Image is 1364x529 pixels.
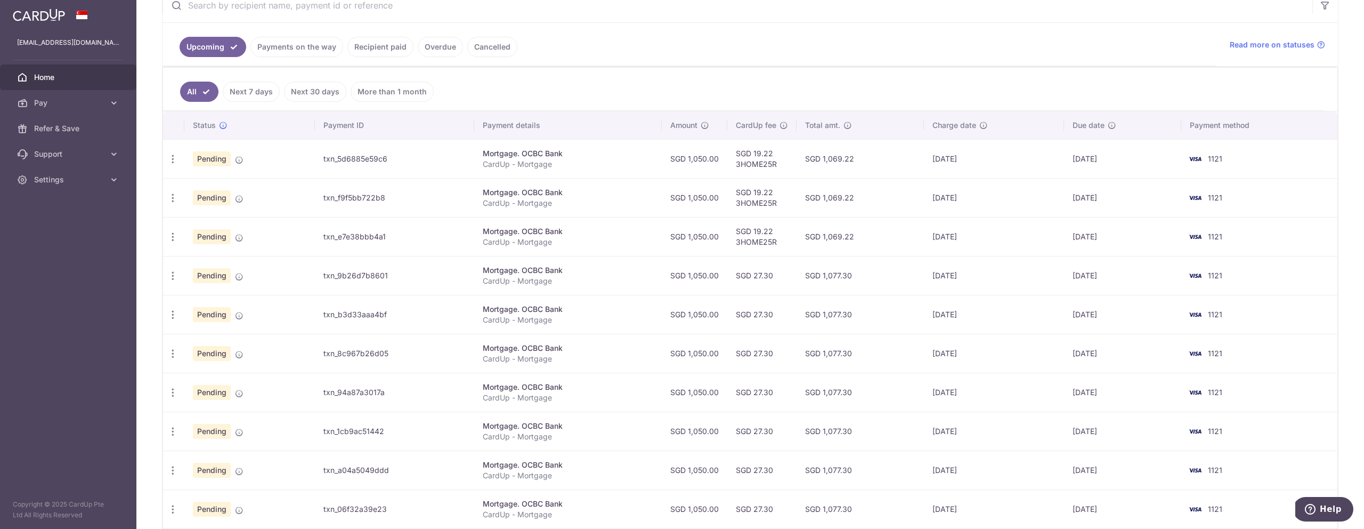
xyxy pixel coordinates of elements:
[662,334,727,373] td: SGD 1,050.00
[1064,139,1181,178] td: [DATE]
[1208,271,1222,280] span: 1121
[180,37,246,57] a: Upcoming
[1208,388,1222,397] span: 1121
[483,315,653,325] p: CardUp - Mortgage
[193,346,231,361] span: Pending
[1064,490,1181,528] td: [DATE]
[924,334,1064,373] td: [DATE]
[1184,153,1206,165] img: Bank Card
[924,178,1064,217] td: [DATE]
[17,37,119,48] p: [EMAIL_ADDRESS][DOMAIN_NAME]
[483,499,653,509] div: Mortgage. OCBC Bank
[662,178,727,217] td: SGD 1,050.00
[736,120,776,131] span: CardUp fee
[347,37,413,57] a: Recipient paid
[483,431,653,442] p: CardUp - Mortgage
[1208,504,1222,514] span: 1121
[34,98,104,108] span: Pay
[662,295,727,334] td: SGD 1,050.00
[223,82,280,102] a: Next 7 days
[315,334,474,373] td: txn_8c967b26d05
[284,82,346,102] a: Next 30 days
[315,111,474,139] th: Payment ID
[193,190,231,205] span: Pending
[483,237,653,247] p: CardUp - Mortgage
[1184,269,1206,282] img: Bank Card
[483,343,653,354] div: Mortgage. OCBC Bank
[180,82,218,102] a: All
[13,9,65,21] img: CardUp
[1295,497,1353,524] iframe: Opens a widget where you can find more information
[797,217,924,256] td: SGD 1,069.22
[34,174,104,185] span: Settings
[1064,451,1181,490] td: [DATE]
[315,295,474,334] td: txn_b3d33aaa4bf
[797,139,924,178] td: SGD 1,069.22
[1064,373,1181,412] td: [DATE]
[662,490,727,528] td: SGD 1,050.00
[924,412,1064,451] td: [DATE]
[797,256,924,295] td: SGD 1,077.30
[797,178,924,217] td: SGD 1,069.22
[474,111,661,139] th: Payment details
[483,226,653,237] div: Mortgage. OCBC Bank
[727,217,797,256] td: SGD 19.22 3HOME25R
[1064,334,1181,373] td: [DATE]
[1184,425,1206,438] img: Bank Card
[483,304,653,315] div: Mortgage. OCBC Bank
[924,373,1064,412] td: [DATE]
[483,509,653,520] p: CardUp - Mortgage
[1230,39,1325,50] a: Read more on statuses
[193,151,231,166] span: Pending
[193,424,231,439] span: Pending
[1208,232,1222,241] span: 1121
[483,392,653,403] p: CardUp - Mortgage
[797,373,924,412] td: SGD 1,077.30
[315,490,474,528] td: txn_06f32a39e23
[315,217,474,256] td: txn_e7e38bbb4a1
[1208,310,1222,319] span: 1121
[483,187,653,198] div: Mortgage. OCBC Bank
[1184,308,1206,321] img: Bank Card
[193,120,216,131] span: Status
[727,178,797,217] td: SGD 19.22 3HOME25R
[805,120,840,131] span: Total amt.
[1208,349,1222,358] span: 1121
[418,37,463,57] a: Overdue
[1064,295,1181,334] td: [DATE]
[483,148,653,159] div: Mortgage. OCBC Bank
[932,120,976,131] span: Charge date
[315,373,474,412] td: txn_94a87a3017a
[1184,230,1206,243] img: Bank Card
[193,385,231,400] span: Pending
[315,178,474,217] td: txn_f9f5bb722b8
[351,82,434,102] a: More than 1 month
[1064,256,1181,295] td: [DATE]
[34,149,104,159] span: Support
[727,295,797,334] td: SGD 27.30
[797,490,924,528] td: SGD 1,077.30
[662,412,727,451] td: SGD 1,050.00
[924,451,1064,490] td: [DATE]
[193,502,231,517] span: Pending
[483,382,653,392] div: Mortgage. OCBC Bank
[797,412,924,451] td: SGD 1,077.30
[315,139,474,178] td: txn_5d6885e59c6
[1184,464,1206,477] img: Bank Card
[1230,39,1314,50] span: Read more on statuses
[1208,466,1222,475] span: 1121
[1073,120,1105,131] span: Due date
[1064,217,1181,256] td: [DATE]
[727,490,797,528] td: SGD 27.30
[1064,178,1181,217] td: [DATE]
[924,295,1064,334] td: [DATE]
[924,490,1064,528] td: [DATE]
[1208,154,1222,163] span: 1121
[662,373,727,412] td: SGD 1,050.00
[727,334,797,373] td: SGD 27.30
[483,421,653,431] div: Mortgage. OCBC Bank
[34,72,104,83] span: Home
[483,198,653,209] p: CardUp - Mortgage
[315,451,474,490] td: txn_a04a5049ddd
[924,217,1064,256] td: [DATE]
